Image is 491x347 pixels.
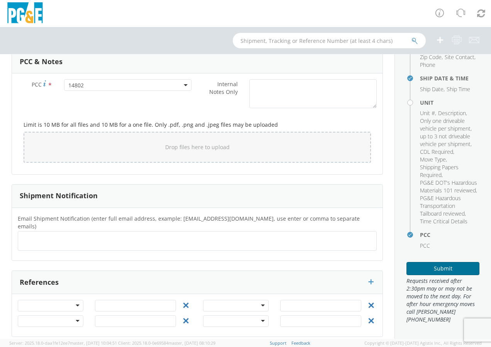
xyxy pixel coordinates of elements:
[420,179,477,194] li: ,
[420,242,430,249] span: PCC
[233,33,426,48] input: Shipment, Tracking or Reference Number (at least 4 chars)
[420,53,443,61] li: ,
[420,156,446,163] span: Move Type
[364,340,482,346] span: Copyright © [DATE]-[DATE] Agistix Inc., All Rights Reserved
[420,117,477,148] li: ,
[420,163,459,179] span: Shipping Papers Required
[6,2,44,25] img: pge-logo-06675f144f4cfa6a6814.png
[20,279,59,286] h3: References
[406,262,479,275] button: Submit
[118,340,215,346] span: Client: 2025.18.0-0e69584
[9,340,117,346] span: Server: 2025.18.0-daa1fe12ee7
[20,192,98,200] h3: Shipment Notification
[420,117,472,148] span: Only one driveable vehicle per shipment, up to 3 not driveable vehicle per shipment
[18,215,360,230] span: Email Shipment Notification (enter full email address, example: jdoe01@agistix.com, use enter or ...
[420,85,444,93] span: Ship Date
[68,82,187,89] span: 14802
[291,340,310,346] a: Feedback
[420,61,435,68] span: Phone
[209,80,238,95] span: Internal Notes Only
[420,109,435,117] span: Unit #
[20,58,63,66] h3: PCC & Notes
[70,340,117,346] span: master, [DATE] 10:04:51
[438,109,466,117] span: Description
[445,53,476,61] li: ,
[420,85,445,93] li: ,
[420,179,477,194] span: PG&E DOT's Hazardous Materials 101 reviewed
[420,75,479,81] h4: Ship Date & Time
[406,277,479,323] span: Requests received after 2:30pm may or may not be moved to the next day. For after hour emergency ...
[447,85,470,93] span: Ship Time
[165,143,230,151] span: Drop files here to upload
[420,109,436,117] li: ,
[270,340,286,346] a: Support
[420,232,479,238] h4: PCC
[420,156,447,163] li: ,
[420,148,454,156] li: ,
[445,53,474,61] span: Site Contact
[438,109,467,117] li: ,
[420,194,465,217] span: PG&E Hazardous Transportation Tailboard reviewed
[64,79,191,91] span: 14802
[420,53,442,61] span: Zip Code
[420,100,479,105] h4: Unit
[24,122,371,128] h5: Limit is 10 MB for all files and 10 MB for a one file. Only .pdf, .png and .jpeg files may be upl...
[420,218,467,225] span: Time Critical Details
[420,163,477,179] li: ,
[420,148,453,155] span: CDL Required
[168,340,215,346] span: master, [DATE] 08:10:29
[32,81,42,88] span: PCC
[420,194,477,218] li: ,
